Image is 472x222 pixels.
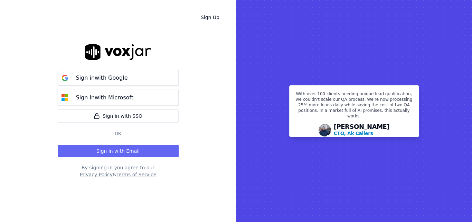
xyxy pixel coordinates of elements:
[195,11,225,24] a: Sign Up
[58,164,179,178] div: By signing in you agree to our &
[58,145,179,157] button: Sign in with Email
[58,71,72,85] img: google Sign in button
[76,94,133,102] p: Sign in with Microsoft
[58,70,179,86] button: Sign inwith Google
[334,124,390,137] div: [PERSON_NAME]
[58,91,72,105] img: microsoft Sign in button
[76,74,128,82] p: Sign in with Google
[319,124,331,136] img: Avatar
[294,91,415,122] p: With over 100 clients needing unique lead qualification, we couldn't scale our QA process. We're ...
[85,44,151,60] img: logo
[58,109,179,123] a: Sign in with SSO
[58,90,179,105] button: Sign inwith Microsoft
[112,131,124,136] span: Or
[116,171,156,178] button: Terms of Service
[334,130,373,137] p: CTO, Ak Callers
[80,171,113,178] button: Privacy Policy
